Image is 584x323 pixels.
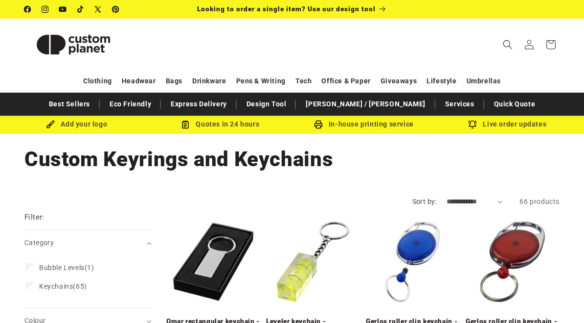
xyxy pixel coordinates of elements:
div: In-house printing service [292,118,436,130]
a: [PERSON_NAME] / [PERSON_NAME] [301,96,430,113]
a: Bags [166,73,182,90]
a: Clothing [83,73,112,90]
a: Pens & Writing [236,73,286,90]
a: Express Delivery [166,96,232,113]
label: Sort by: [412,198,437,205]
a: Design Tool [242,96,292,113]
span: Keychains [39,282,73,290]
summary: Category (0 selected) [24,230,152,255]
img: Brush Icon [46,120,55,129]
a: Drinkware [192,73,226,90]
a: Office & Paper [321,73,370,90]
a: Giveaways [381,73,417,90]
h1: Custom Keyrings and Keychains [24,146,560,173]
span: (1) [39,263,94,272]
div: Live order updates [436,118,580,130]
a: Lifestyle [427,73,456,90]
a: Tech [295,73,312,90]
a: Services [440,96,479,113]
span: 66 products [519,198,560,205]
div: Quotes in 24 hours [149,118,292,130]
a: Custom Planet [21,19,126,70]
a: Eco Friendly [105,96,156,113]
a: Headwear [122,73,156,90]
img: Order Updates Icon [181,120,190,129]
a: Umbrellas [467,73,501,90]
span: Bubble Levels [39,264,85,272]
a: Quick Quote [489,96,540,113]
div: Add your logo [5,118,149,130]
img: Order updates [468,120,477,129]
h2: Filter: [24,212,45,223]
iframe: Chat Widget [535,276,584,323]
a: Best Sellers [44,96,95,113]
img: In-house printing [314,120,323,129]
span: Category [24,239,54,247]
span: Looking to order a single item? Use our design tool [197,5,376,13]
img: Custom Planet [24,23,122,67]
summary: Search [497,34,518,55]
span: (65) [39,282,87,291]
